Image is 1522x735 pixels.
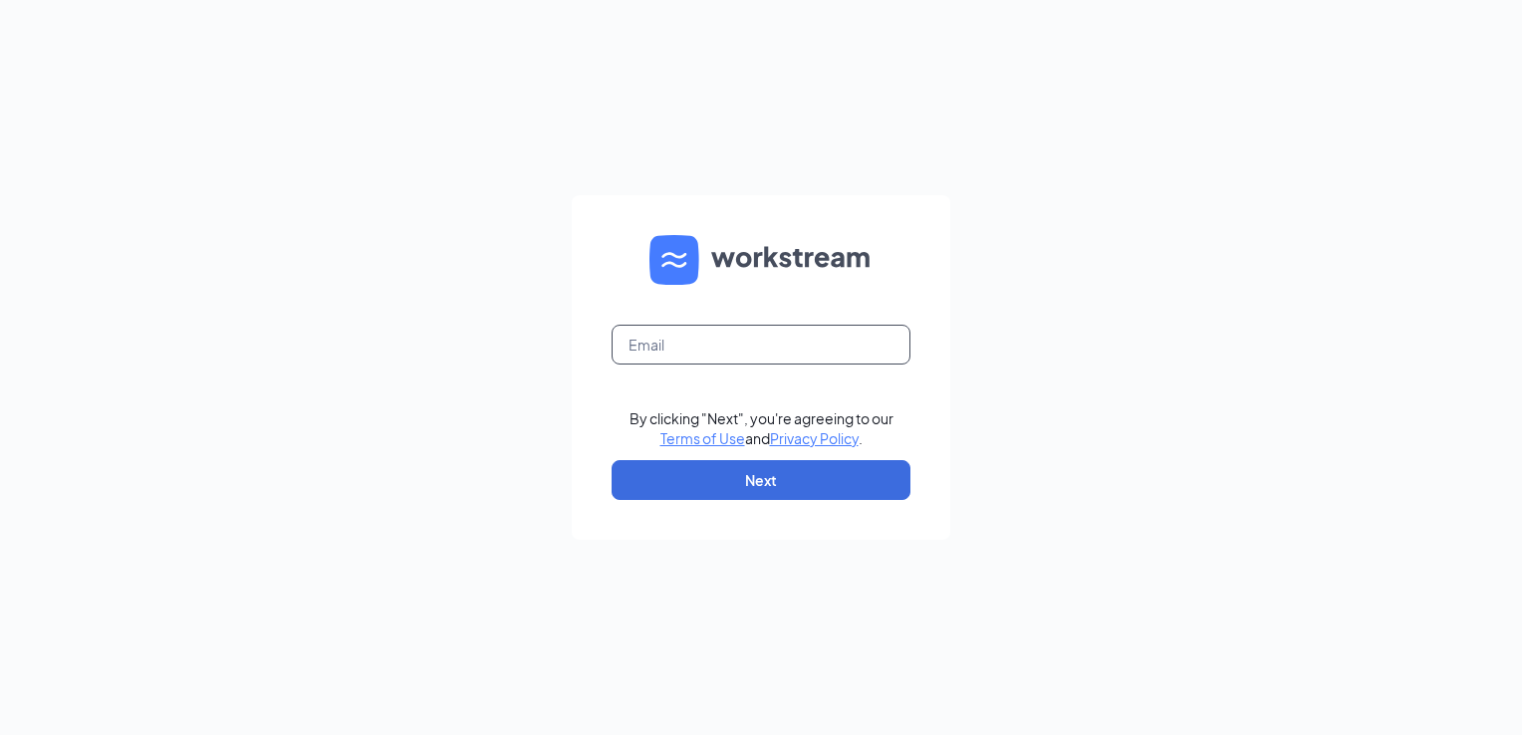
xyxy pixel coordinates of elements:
input: Email [612,325,910,365]
a: Terms of Use [660,429,745,447]
button: Next [612,460,910,500]
img: WS logo and Workstream text [649,235,873,285]
a: Privacy Policy [770,429,859,447]
div: By clicking "Next", you're agreeing to our and . [630,408,893,448]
